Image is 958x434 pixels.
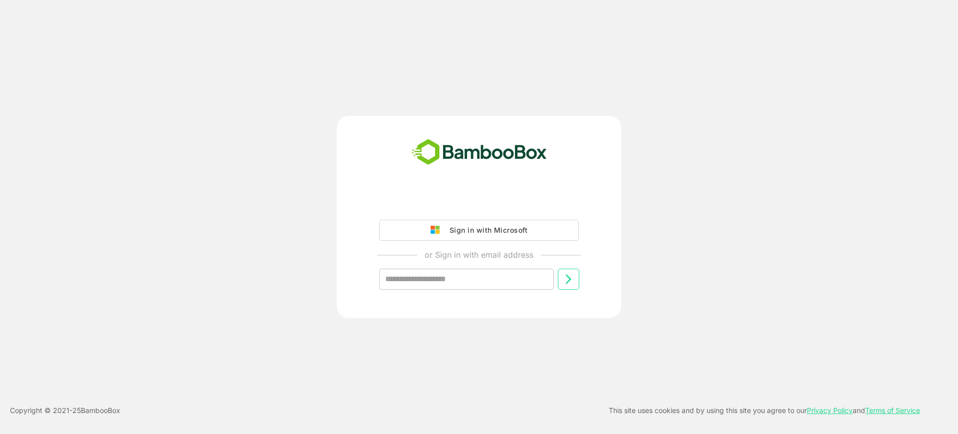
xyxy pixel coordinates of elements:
p: This site uses cookies and by using this site you agree to our and [609,405,920,417]
p: Copyright © 2021- 25 BambooBox [10,405,120,417]
iframe: Sign in with Google Button [374,192,584,214]
img: google [431,226,445,235]
p: or Sign in with email address [425,249,533,261]
div: Sign in with Microsoft [445,224,527,237]
img: bamboobox [406,136,552,169]
a: Terms of Service [865,406,920,415]
a: Privacy Policy [807,406,853,415]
